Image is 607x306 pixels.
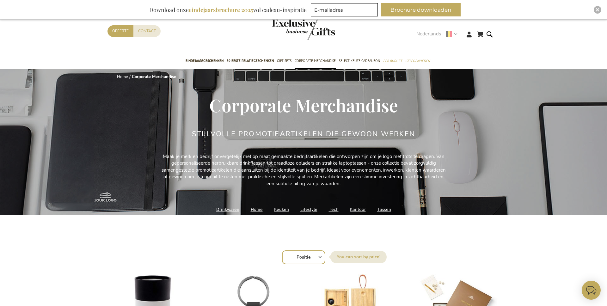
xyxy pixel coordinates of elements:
[329,205,339,214] a: Tech
[192,130,415,138] h2: Stijlvolle Promotieartikelen Die Gewoon Werken
[161,153,446,187] p: Maak je merk en bedrijf onvergetelijk met op maat gemaakte bedrijfsartikelen die ontworpen zijn o...
[251,205,263,214] a: Home
[274,205,289,214] a: Keuken
[596,8,599,12] img: Close
[594,6,601,14] div: Close
[272,19,303,40] a: store logo
[216,205,239,214] a: Drinkwaren
[405,58,430,64] span: Gelegenheden
[330,251,387,263] label: Sorteer op
[117,74,128,80] a: Home
[146,3,310,16] div: Download onze vol cadeau-inspiratie
[311,3,380,18] form: marketing offers and promotions
[416,30,441,38] span: Nederlands
[272,19,335,40] img: Exclusive Business gifts logo
[582,281,601,300] iframe: belco-activator-frame
[133,25,161,37] a: Contact
[209,93,398,117] span: Corporate Merchandise
[186,58,224,64] span: Eindejaarsgeschenken
[277,58,291,64] span: Gift Sets
[227,58,274,64] span: 50 beste relatiegeschenken
[132,74,176,80] strong: Corporate Merchandise
[381,3,461,16] button: Brochure downloaden
[339,58,380,64] span: Select Keuze Cadeaubon
[377,205,391,214] a: Tassen
[350,205,366,214] a: Kantoor
[300,205,317,214] a: Lifestyle
[383,58,402,64] span: Per Budget
[107,25,133,37] a: Offerte
[295,58,336,64] span: Corporate Merchandise
[311,3,378,16] input: E-mailadres
[189,6,253,14] b: eindejaarsbrochure 2025
[416,30,462,38] div: Nederlands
